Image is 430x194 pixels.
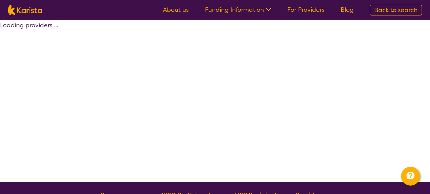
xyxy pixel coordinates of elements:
button: Channel Menu [401,167,420,186]
a: Funding Information [205,6,271,14]
a: For Providers [287,6,325,14]
span: Back to search [374,6,418,14]
a: About us [163,6,189,14]
a: Blog [341,6,354,14]
img: Karista logo [8,5,42,15]
a: Back to search [370,5,422,15]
